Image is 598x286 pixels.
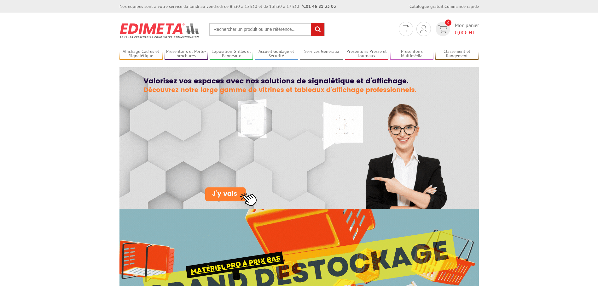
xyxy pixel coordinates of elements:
strong: 01 46 81 33 03 [302,3,336,9]
a: Catalogue gratuit [409,3,444,9]
a: Présentoirs et Porte-brochures [165,49,208,59]
img: Présentoir, panneau, stand - Edimeta - PLV, affichage, mobilier bureau, entreprise [119,19,200,42]
a: Commande rapide [444,3,479,9]
div: Nos équipes sont à votre service du lundi au vendredi de 8h30 à 12h30 et de 13h30 à 17h30 [119,3,336,9]
a: Affichage Cadres et Signalétique [119,49,163,59]
img: devis rapide [403,25,409,33]
a: Services Généraux [300,49,343,59]
a: Présentoirs Multimédia [390,49,434,59]
span: Mon panier [455,22,479,36]
a: Classement et Rangement [435,49,479,59]
img: devis rapide [420,25,427,33]
div: | [409,3,479,9]
span: 0 [445,20,451,26]
input: Rechercher un produit ou une référence... [209,23,325,36]
a: Accueil Guidage et Sécurité [255,49,298,59]
a: devis rapide 0 Mon panier 0,00€ HT [434,22,479,36]
span: € HT [455,29,479,36]
input: rechercher [311,23,324,36]
img: devis rapide [438,25,447,33]
span: 0,00 [455,29,465,36]
a: Présentoirs Presse et Journaux [345,49,388,59]
a: Exposition Grilles et Panneaux [210,49,253,59]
